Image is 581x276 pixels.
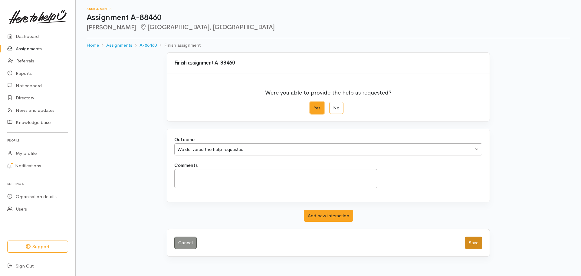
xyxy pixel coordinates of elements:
[87,13,570,22] h1: Assignment A-88460
[174,162,198,169] label: Comments
[157,42,200,49] li: Finish assignment
[329,102,343,114] label: No
[265,85,392,97] p: Were you able to provide the help as requested?
[140,23,275,31] span: [GEOGRAPHIC_DATA], [GEOGRAPHIC_DATA]
[465,237,482,249] button: Save
[174,136,195,143] label: Outcome
[7,180,68,188] h6: Settings
[7,136,68,145] h6: Profile
[7,241,68,253] button: Support
[177,146,474,153] div: We delivered the help requested
[140,42,157,49] a: A-88460
[106,42,132,49] a: Assignments
[87,24,570,31] h2: [PERSON_NAME]
[174,60,482,66] h3: Finish assignment A-88460
[174,237,197,249] a: Cancel
[87,7,570,11] h6: Assignments
[304,210,353,222] button: Add new interaction
[87,38,570,52] nav: breadcrumb
[310,102,324,114] label: Yes
[87,42,99,49] a: Home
